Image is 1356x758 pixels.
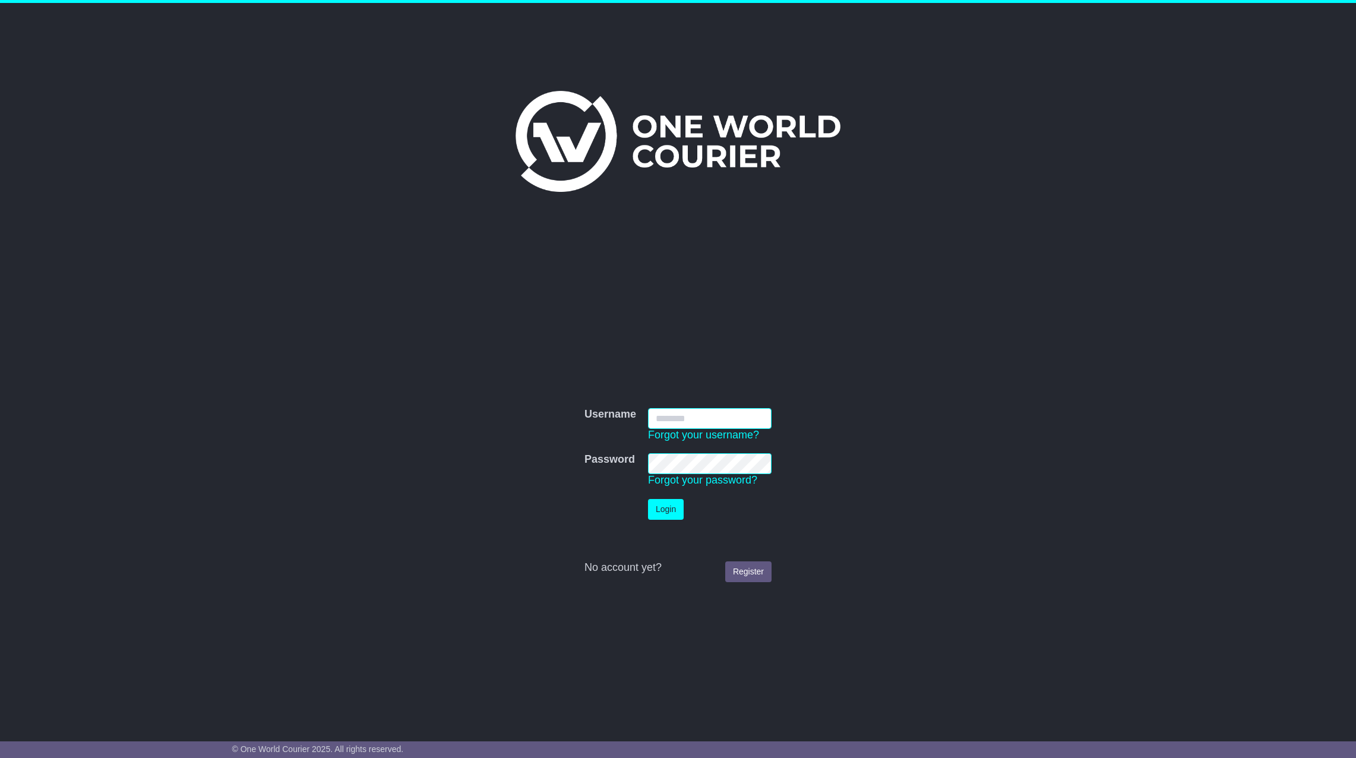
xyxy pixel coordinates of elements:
[584,561,772,574] div: No account yet?
[584,408,636,421] label: Username
[516,91,840,192] img: One World
[725,561,772,582] a: Register
[648,474,757,486] a: Forgot your password?
[648,499,684,520] button: Login
[648,429,759,441] a: Forgot your username?
[584,453,635,466] label: Password
[232,744,404,754] span: © One World Courier 2025. All rights reserved.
